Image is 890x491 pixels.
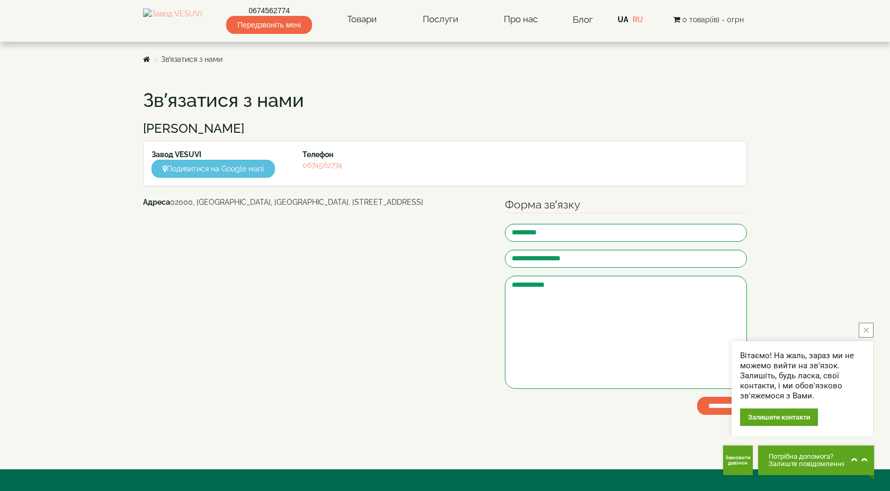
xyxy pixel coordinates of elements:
h1: Зв’язатися з нами [143,90,747,111]
address: 02000, [GEOGRAPHIC_DATA], [GEOGRAPHIC_DATA]. [STREET_ADDRESS] [143,197,489,207]
a: Про нас [493,7,548,32]
div: Залишити контакти [740,408,818,426]
a: Блог [573,14,593,25]
div: Вітаємо! На жаль, зараз ми не можемо вийти на зв'язок. Залишіть, будь ласка, свої контакти, і ми ... [740,351,865,401]
strong: Телефон [302,150,333,159]
button: Chat button [758,445,874,475]
a: Подивитися на Google мапі [152,160,275,178]
button: 0 товар(ів) - 0грн [670,14,747,25]
h3: [PERSON_NAME] [143,122,747,135]
legend: Форма зв’язку [505,197,747,213]
button: Get Call button [723,445,753,475]
span: 0 товар(ів) - 0грн [682,15,744,24]
span: Передзвоніть мені [226,16,311,34]
a: Послуги [412,7,469,32]
a: UA [618,15,628,24]
span: Потрібна допомога? [769,453,845,460]
a: Товари [336,7,387,32]
b: Адреса [143,198,170,206]
a: Зв’язатися з нами [161,55,222,63]
a: RU [633,15,643,24]
a: 0674562774 [302,161,342,169]
span: Залиште повідомлення [769,460,845,468]
img: Завод VESUVI [143,8,202,31]
strong: Завод VESUVI [152,150,201,159]
a: 0674562774 [226,5,311,16]
button: close button [859,323,874,338]
span: Замовити дзвінок [723,455,753,466]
